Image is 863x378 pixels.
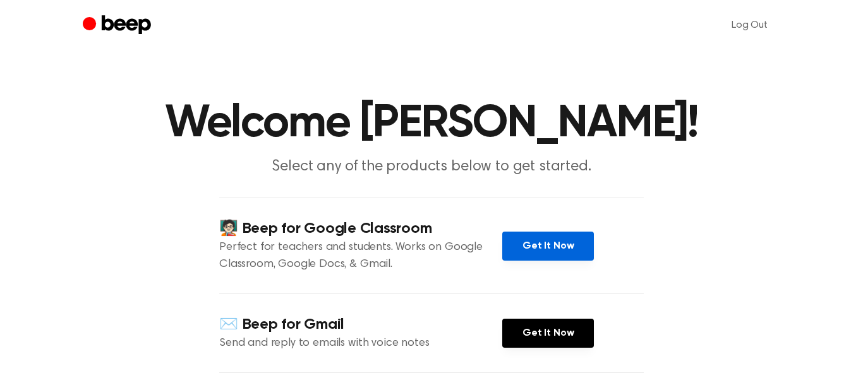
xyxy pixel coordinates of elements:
[502,319,594,348] a: Get It Now
[219,218,502,239] h4: 🧑🏻‍🏫 Beep for Google Classroom
[108,101,755,146] h1: Welcome [PERSON_NAME]!
[719,10,780,40] a: Log Out
[219,239,502,273] p: Perfect for teachers and students. Works on Google Classroom, Google Docs, & Gmail.
[189,157,674,177] p: Select any of the products below to get started.
[83,13,154,38] a: Beep
[502,232,594,261] a: Get It Now
[219,314,502,335] h4: ✉️ Beep for Gmail
[219,335,502,352] p: Send and reply to emails with voice notes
